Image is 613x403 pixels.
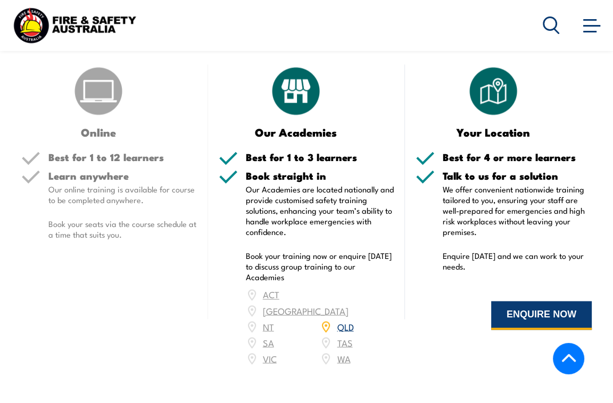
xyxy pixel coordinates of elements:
[21,126,176,138] h3: Online
[337,320,353,332] a: QLD
[443,250,592,272] p: Enquire [DATE] and we can work to your needs.
[443,171,592,181] h5: Talk to us for a solution
[246,171,395,181] h5: Book straight in
[48,152,197,162] h5: Best for 1 to 12 learners
[443,184,592,237] p: We offer convenient nationwide training tailored to you, ensuring your staff are well-prepared fo...
[246,250,395,282] p: Book your training now or enquire [DATE] to discuss group training to our Academies
[48,171,197,181] h5: Learn anywhere
[246,152,395,162] h5: Best for 1 to 3 learners
[219,126,374,138] h3: Our Academies
[443,152,592,162] h5: Best for 4 or more learners
[246,184,395,237] p: Our Academies are located nationally and provide customised safety training solutions, enhancing ...
[48,184,197,205] p: Our online training is available for course to be completed anywhere.
[48,219,197,240] p: Book your seats via the course schedule at a time that suits you.
[416,126,570,138] h3: Your Location
[491,301,592,330] button: ENQUIRE NOW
